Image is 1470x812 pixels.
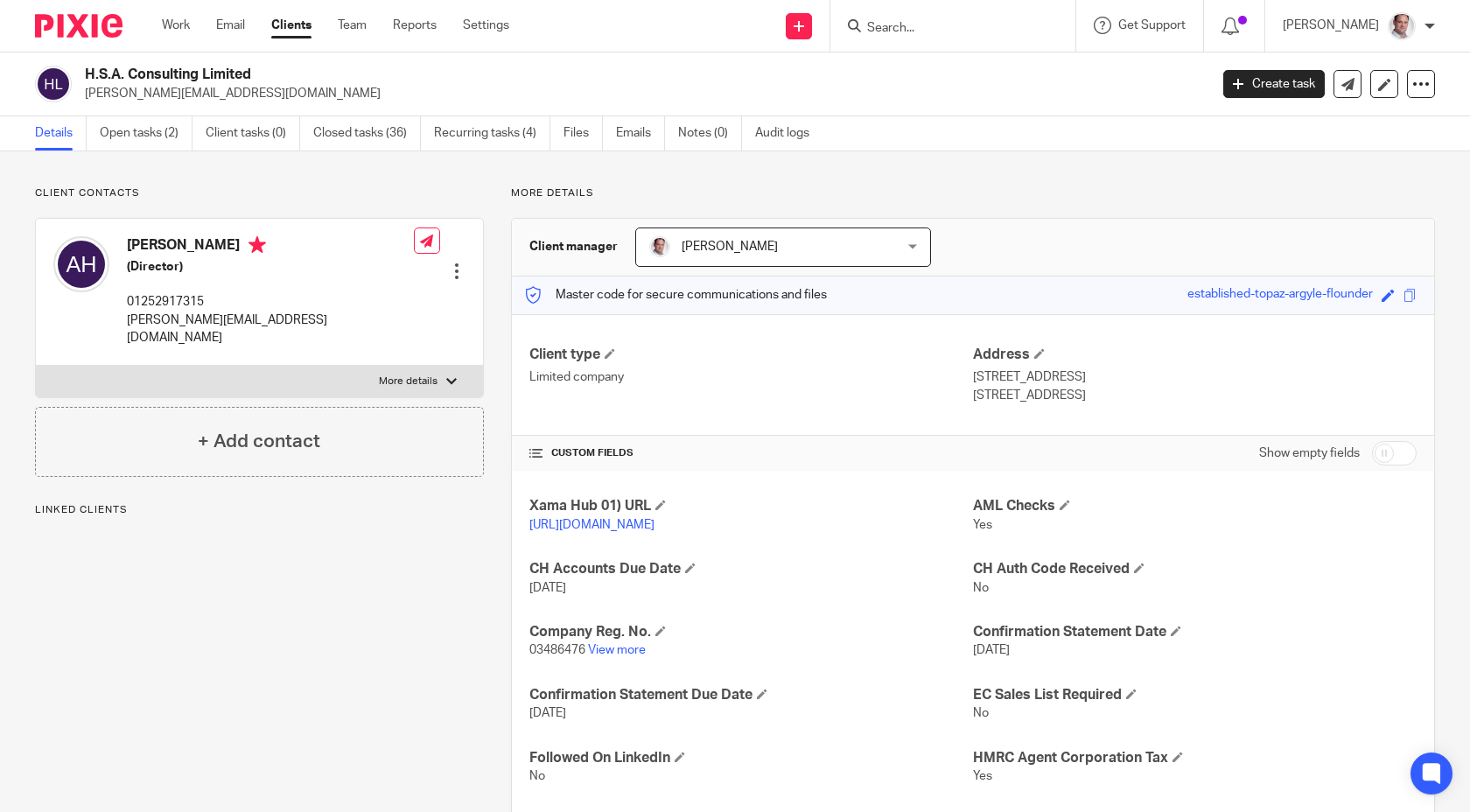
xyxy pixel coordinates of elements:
[1118,19,1186,31] span: Get Support
[379,374,437,388] p: More details
[973,346,1417,364] h4: Address
[678,116,742,150] a: Notes (0)
[1388,12,1416,40] img: Munro%20Partners-3202.jpg
[529,238,618,255] h3: Client manager
[35,14,122,38] img: Pixie
[529,582,566,594] span: [DATE]
[1187,285,1373,305] div: established-topaz-argyle-flounder
[973,387,1417,404] p: [STREET_ADDRESS]
[682,241,778,253] span: [PERSON_NAME]
[529,749,973,767] h4: Followed On LinkedIn
[616,116,665,150] a: Emails
[529,519,654,531] a: [URL][DOMAIN_NAME]
[511,186,1435,200] p: More details
[529,346,973,364] h4: Client type
[338,17,367,34] a: Team
[973,519,992,531] span: Yes
[529,446,973,460] h4: CUSTOM FIELDS
[529,623,973,641] h4: Company Reg. No.
[1259,444,1360,462] label: Show empty fields
[973,644,1010,656] span: [DATE]
[973,707,989,719] span: No
[529,644,585,656] span: 03486476
[271,17,311,34] a: Clients
[127,293,414,311] p: 01252917315
[973,582,989,594] span: No
[529,686,973,704] h4: Confirmation Statement Due Date
[755,116,822,150] a: Audit logs
[35,116,87,150] a: Details
[127,311,414,347] p: [PERSON_NAME][EMAIL_ADDRESS][DOMAIN_NAME]
[1223,70,1325,98] a: Create task
[529,368,973,386] p: Limited company
[973,623,1417,641] h4: Confirmation Statement Date
[248,236,266,254] i: Primary
[35,66,72,102] img: svg%3E
[127,236,414,258] h4: [PERSON_NAME]
[393,17,437,34] a: Reports
[563,116,603,150] a: Files
[198,428,320,455] h4: + Add contact
[973,497,1417,515] h4: AML Checks
[206,116,300,150] a: Client tasks (0)
[35,503,484,517] p: Linked clients
[85,66,975,84] h2: H.S.A. Consulting Limited
[162,17,190,34] a: Work
[529,770,545,782] span: No
[649,236,670,257] img: Munro%20Partners-3202.jpg
[313,116,421,150] a: Closed tasks (36)
[973,749,1417,767] h4: HMRC Agent Corporation Tax
[35,186,484,200] p: Client contacts
[973,686,1417,704] h4: EC Sales List Required
[216,17,245,34] a: Email
[100,116,192,150] a: Open tasks (2)
[529,707,566,719] span: [DATE]
[85,85,1197,102] p: [PERSON_NAME][EMAIL_ADDRESS][DOMAIN_NAME]
[529,497,973,515] h4: Xama Hub 01) URL
[1283,17,1379,34] p: [PERSON_NAME]
[434,116,550,150] a: Recurring tasks (4)
[865,21,1023,37] input: Search
[973,368,1417,386] p: [STREET_ADDRESS]
[53,236,109,292] img: svg%3E
[973,770,992,782] span: Yes
[127,258,414,276] h5: (Director)
[973,560,1417,578] h4: CH Auth Code Received
[525,286,827,304] p: Master code for secure communications and files
[529,560,973,578] h4: CH Accounts Due Date
[463,17,509,34] a: Settings
[588,644,646,656] a: View more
